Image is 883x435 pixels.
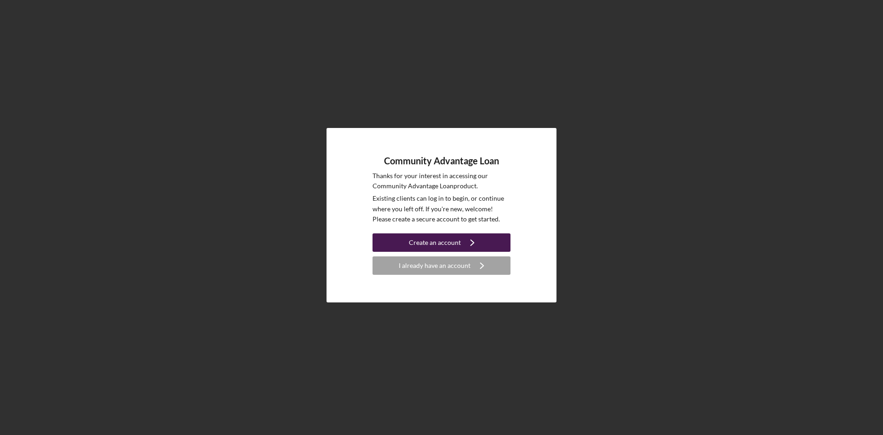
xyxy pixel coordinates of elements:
[409,233,461,252] div: Create an account
[373,193,510,224] p: Existing clients can log in to begin, or continue where you left off. If you're new, welcome! Ple...
[373,256,510,275] button: I already have an account
[373,171,510,191] p: Thanks for your interest in accessing our Community Advantage Loan product.
[384,156,499,166] h4: Community Advantage Loan
[373,233,510,254] a: Create an account
[399,256,470,275] div: I already have an account
[373,233,510,252] button: Create an account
